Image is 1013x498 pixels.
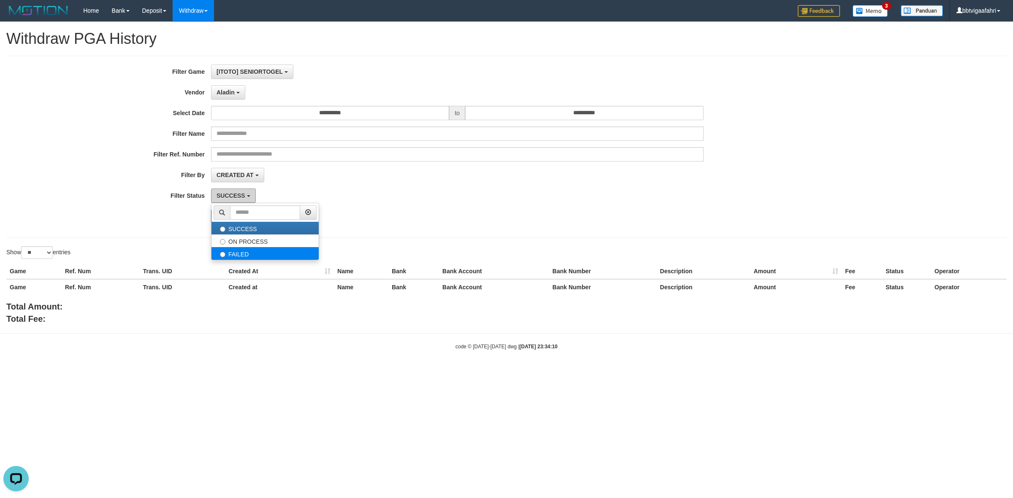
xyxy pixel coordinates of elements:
[211,168,264,182] button: CREATED AT
[6,314,46,323] b: Total Fee:
[931,279,1007,295] th: Operator
[388,264,439,279] th: Bank
[750,279,842,295] th: Amount
[520,344,558,350] strong: [DATE] 23:34:10
[220,252,225,257] input: FAILED
[6,4,70,17] img: MOTION_logo.png
[334,279,388,295] th: Name
[439,264,549,279] th: Bank Account
[225,279,334,295] th: Created at
[211,234,319,247] label: ON PROCESS
[217,89,235,96] span: Aladin
[220,239,225,245] input: ON PROCESS
[3,3,29,29] button: Open LiveChat chat widget
[140,264,225,279] th: Trans. UID
[217,68,283,75] span: [ITOTO] SENIORTOGEL
[6,264,62,279] th: Game
[449,106,465,120] span: to
[882,2,891,10] span: 3
[901,5,943,16] img: panduan.png
[549,264,657,279] th: Bank Number
[455,344,558,350] small: code © [DATE]-[DATE] dwg |
[882,264,931,279] th: Status
[6,302,62,311] b: Total Amount:
[657,279,750,295] th: Description
[220,226,225,232] input: SUCCESS
[225,264,334,279] th: Created At
[6,246,70,259] label: Show entries
[657,264,750,279] th: Description
[211,85,245,100] button: Aladin
[62,264,140,279] th: Ref. Num
[882,279,931,295] th: Status
[388,279,439,295] th: Bank
[549,279,657,295] th: Bank Number
[798,5,840,17] img: Feedback.jpg
[853,5,888,17] img: Button%20Memo.svg
[842,264,882,279] th: Fee
[6,279,62,295] th: Game
[217,172,254,178] span: CREATED AT
[750,264,842,279] th: Amount
[62,279,140,295] th: Ref. Num
[217,192,245,199] span: SUCCESS
[6,30,1007,47] h1: Withdraw PGA History
[211,65,293,79] button: [ITOTO] SENIORTOGEL
[334,264,388,279] th: Name
[211,222,319,234] label: SUCCESS
[211,247,319,260] label: FAILED
[21,246,53,259] select: Showentries
[439,279,549,295] th: Bank Account
[931,264,1007,279] th: Operator
[842,279,882,295] th: Fee
[140,279,225,295] th: Trans. UID
[211,188,256,203] button: SUCCESS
